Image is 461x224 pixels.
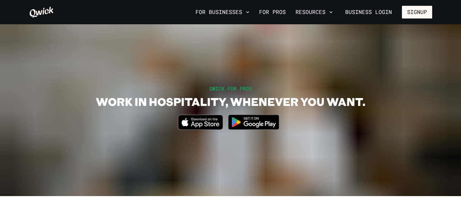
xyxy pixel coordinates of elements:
[178,125,223,131] a: Download on the App Store
[193,7,252,17] button: For Businesses
[209,85,252,92] span: QWICK FOR PROS
[224,111,283,134] img: Get it on Google Play
[402,6,432,19] button: Signup
[293,7,335,17] button: Resources
[257,7,288,17] a: For Pros
[340,6,397,19] a: Business Login
[96,95,365,108] h1: WORK IN HOSPITALITY, WHENEVER YOU WANT.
